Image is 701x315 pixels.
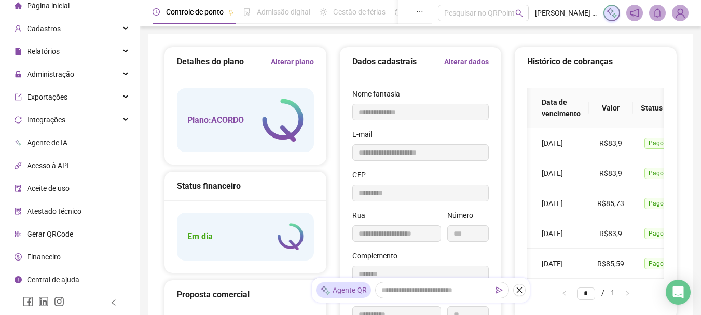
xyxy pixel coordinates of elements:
span: Acesso à API [27,161,69,170]
img: sparkle-icon.fc2bf0ac1784a2077858766a79e2daf3.svg [320,285,331,296]
span: export [15,93,22,101]
h5: Dados cadastrais [352,56,417,68]
span: file [15,48,22,55]
span: Página inicial [27,2,70,10]
span: qrcode [15,230,22,238]
span: Gestão de férias [333,8,386,16]
span: ellipsis [416,8,423,16]
span: Cadastros [27,24,61,33]
span: instagram [54,296,64,307]
span: [PERSON_NAME] - X-ADS PLAN LTDA [535,7,597,19]
span: Pago [644,168,668,179]
span: pushpin [228,9,234,16]
span: api [15,162,22,169]
td: R$85,59 [589,249,633,279]
img: logo-atual-colorida-simples.ef1a4d5a9bda94f4ab63.png [262,99,304,142]
span: close [516,286,523,294]
span: sync [15,116,22,124]
a: Alterar dados [444,56,489,67]
span: send [496,286,503,294]
label: E-mail [352,129,379,140]
div: Open Intercom Messenger [666,280,691,305]
span: sun [320,8,327,16]
th: Valor [589,88,633,128]
span: facebook [23,296,33,307]
a: Alterar plano [271,56,314,67]
div: Status financeiro [177,180,314,193]
span: / [601,289,604,297]
span: Integrações [27,116,65,124]
span: Gerar QRCode [27,230,73,238]
div: Proposta comercial [177,288,314,301]
td: [DATE] [533,158,589,188]
span: Status [641,102,663,114]
label: Rua [352,210,372,221]
li: 1/1 [577,287,615,299]
label: CEP [352,169,373,181]
img: logo-atual-colorida-simples.ef1a4d5a9bda94f4ab63.png [278,223,304,250]
h5: Detalhes do plano [177,56,244,68]
span: Aceite de uso [27,184,70,193]
span: Central de ajuda [27,276,79,284]
li: Próxima página [619,287,636,299]
span: Relatórios [27,47,60,56]
h5: Plano: ACORDO [187,114,244,127]
span: Financeiro [27,253,61,261]
span: dollar [15,253,22,261]
span: Pago [644,198,668,209]
label: Complemento [352,250,404,262]
label: Número [447,210,480,221]
span: home [15,2,22,9]
span: search [515,9,523,17]
div: Agente QR [316,282,371,298]
td: R$83,9 [589,218,633,249]
span: Atestado técnico [27,207,81,215]
span: lock [15,71,22,78]
span: linkedin [38,296,49,307]
span: bell [653,8,662,18]
span: file-done [243,8,251,16]
span: Exportações [27,93,67,101]
div: Histórico de cobranças [527,55,664,68]
span: left [561,290,568,296]
span: Controle de ponto [166,8,224,16]
td: [DATE] [533,128,589,158]
span: Pago [644,228,668,239]
span: Pago [644,138,668,149]
span: Admissão digital [257,8,310,16]
span: right [624,290,630,296]
span: solution [15,208,22,215]
span: user-add [15,25,22,32]
td: [DATE] [533,249,589,279]
button: right [619,287,636,299]
span: dashboard [395,8,402,16]
span: audit [15,185,22,192]
img: 87144 [672,5,688,21]
span: info-circle [15,276,22,283]
li: Página anterior [556,287,573,299]
td: R$83,9 [589,158,633,188]
th: Data de vencimento [533,88,589,128]
h5: Em dia [187,230,213,243]
span: Administração [27,70,74,78]
td: R$83,9 [589,128,633,158]
label: Nome fantasia [352,88,407,100]
img: sparkle-icon.fc2bf0ac1784a2077858766a79e2daf3.svg [606,7,617,19]
span: clock-circle [153,8,160,16]
span: notification [630,8,639,18]
button: left [556,287,573,299]
td: [DATE] [533,188,589,218]
span: left [110,299,117,306]
td: R$85,73 [589,188,633,218]
span: Agente de IA [27,139,67,147]
span: Pago [644,258,668,269]
td: [DATE] [533,218,589,249]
